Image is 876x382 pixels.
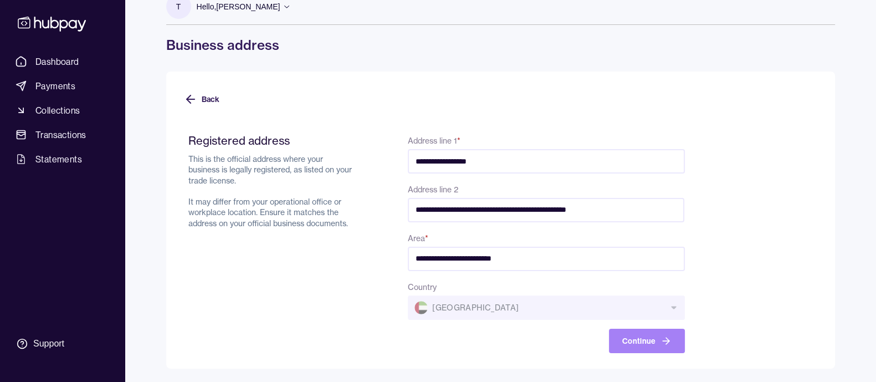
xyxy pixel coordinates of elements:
a: Statements [11,149,114,169]
div: Support [33,338,64,350]
p: This is the official address where your business is legally registered, as listed on your trade l... [188,154,355,229]
p: Hello, [PERSON_NAME] [197,1,280,13]
a: Payments [11,76,114,96]
a: Collections [11,100,114,120]
p: T [176,1,181,13]
button: Back [184,87,219,111]
span: Statements [35,152,82,166]
span: Dashboard [35,55,79,68]
a: Support [11,332,114,355]
label: Address line 1 [408,136,460,146]
h2: Registered address [188,134,355,147]
h1: Business address [166,36,835,54]
span: Collections [35,104,80,117]
label: Address line 2 [408,185,458,195]
button: Continue [609,329,685,353]
a: Dashboard [11,52,114,72]
a: Transactions [11,125,114,145]
span: Payments [35,79,75,93]
label: Area [408,233,428,243]
label: Country [408,282,437,292]
span: Transactions [35,128,86,141]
